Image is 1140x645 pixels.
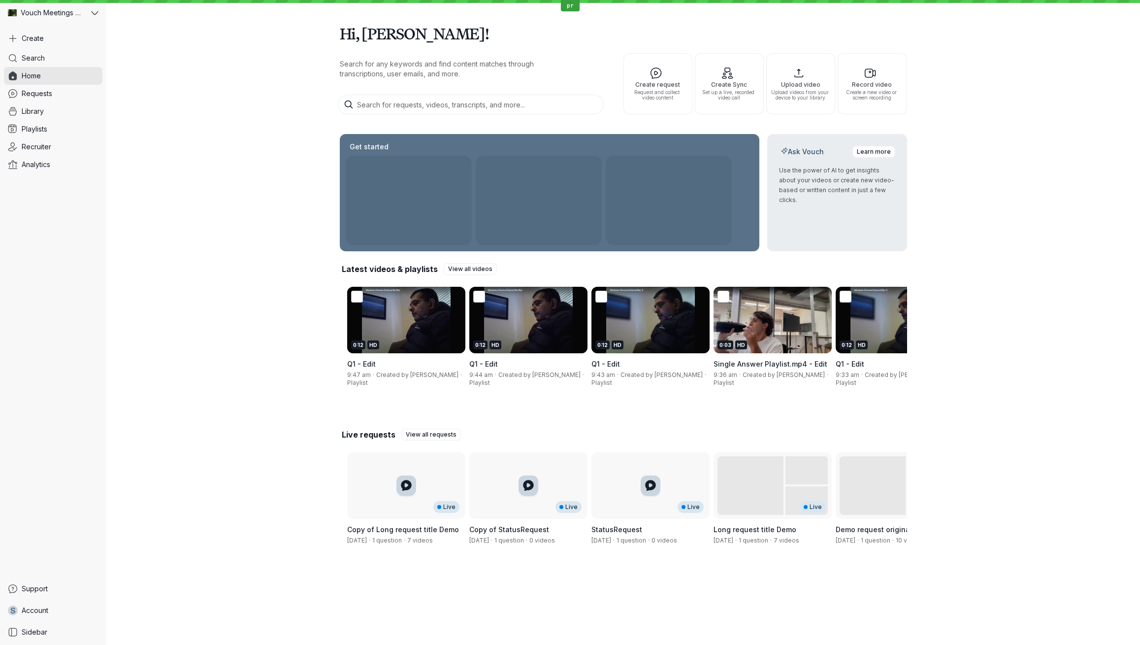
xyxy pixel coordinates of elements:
[714,379,734,386] span: Playlist
[458,371,464,379] span: ·
[342,264,438,274] h2: Latest videos & playlists
[22,584,48,594] span: Support
[22,71,41,81] span: Home
[367,340,379,349] div: HD
[22,89,52,99] span: Requests
[714,371,737,378] span: 9:36 am
[768,537,774,544] span: ·
[611,537,617,544] span: ·
[836,537,855,544] span: Created by Daniel Shein
[699,81,759,88] span: Create Sync
[529,537,555,544] span: 0 videos
[766,53,835,114] button: Upload videoUpload videos from your device to your library
[407,537,433,544] span: 7 videos
[22,160,50,170] span: Analytics
[620,371,703,378] span: Created by [PERSON_NAME]
[22,627,47,637] span: Sidebar
[469,360,498,368] span: Q1 - Edit
[591,379,612,386] span: Playlist
[771,90,831,101] span: Upload videos from your device to your library
[733,537,739,544] span: ·
[623,53,692,114] button: Create requestRequest and collect video content
[737,371,743,379] span: ·
[591,360,620,368] span: Q1 - Edit
[4,580,102,598] a: Support
[4,85,102,102] a: Requests
[4,4,102,22] button: Vouch Meetings Demo avatarVouch Meetings Demo
[493,371,498,379] span: ·
[836,525,912,534] span: Demo request original
[371,371,376,379] span: ·
[372,537,402,544] span: 1 question
[612,340,623,349] div: HD
[402,537,407,544] span: ·
[469,537,489,544] span: Created by Stephane
[4,138,102,156] a: Recruiter
[771,81,831,88] span: Upload video
[581,371,586,379] span: ·
[401,429,461,441] a: View all requests
[743,371,825,378] span: Created by [PERSON_NAME]
[695,53,764,114] button: Create SyncSet up a live, recorded video call
[469,371,493,378] span: 9:44 am
[628,81,688,88] span: Create request
[4,602,102,619] a: SAccount
[489,537,494,544] span: ·
[591,525,642,534] span: StatusRequest
[717,340,733,349] div: 0:03
[347,537,367,544] span: Created by Stephane
[473,340,488,349] div: 0:12
[825,371,830,379] span: ·
[4,156,102,173] a: Analytics
[699,90,759,101] span: Set up a live, recorded video call
[857,147,891,157] span: Learn more
[4,30,102,47] button: Create
[444,263,497,275] a: View all videos
[367,537,372,544] span: ·
[338,95,604,114] input: Search for requests, videos, transcripts, and more...
[22,53,45,63] span: Search
[406,430,456,440] span: View all requests
[10,606,16,615] span: S
[842,90,902,101] span: Create a new video or screen recording
[498,371,581,378] span: Created by [PERSON_NAME]
[347,371,371,378] span: 9:47 am
[351,340,365,349] div: 0:12
[779,147,826,157] h2: Ask Vouch
[774,537,799,544] span: 7 videos
[739,537,768,544] span: 1 question
[838,53,907,114] button: Record videoCreate a new video or screen recording
[617,537,646,544] span: 1 question
[340,59,576,79] p: Search for any keywords and find content matches through transcriptions, user emails, and more.
[735,340,747,349] div: HD
[651,537,677,544] span: 0 videos
[861,537,890,544] span: 1 question
[836,360,864,368] span: Q1 - Edit
[855,537,861,544] span: ·
[646,537,651,544] span: ·
[595,340,610,349] div: 0:12
[859,371,865,379] span: ·
[8,8,17,17] img: Vouch Meetings Demo avatar
[524,537,529,544] span: ·
[348,142,391,152] h2: Get started
[591,371,615,378] span: 9:43 am
[469,525,549,534] span: Copy of StatusRequest
[22,106,44,116] span: Library
[865,371,947,378] span: Created by [PERSON_NAME]
[4,120,102,138] a: Playlists
[22,142,51,152] span: Recruiter
[896,537,924,544] span: 10 videos
[22,34,44,43] span: Create
[615,371,620,379] span: ·
[836,379,856,386] span: Playlist
[340,20,907,47] h1: Hi, [PERSON_NAME]!
[22,606,48,615] span: Account
[376,371,458,378] span: Created by [PERSON_NAME]
[714,360,827,368] span: Single Answer Playlist.mp4 - Edit
[591,537,611,544] span: Created by Stephane
[714,525,796,534] span: Long request title Demo
[4,4,89,22] div: Vouch Meetings Demo
[22,124,47,134] span: Playlists
[448,264,492,274] span: View all videos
